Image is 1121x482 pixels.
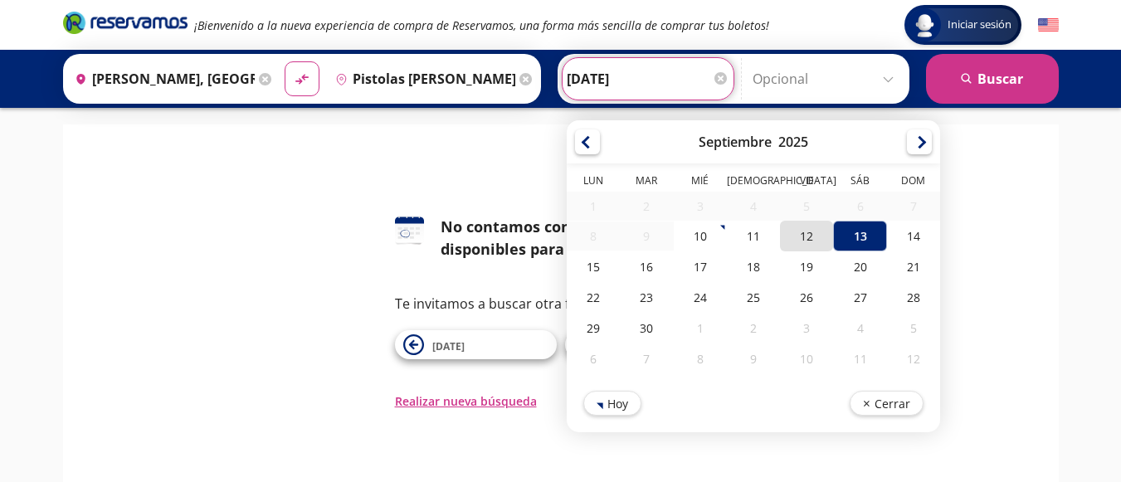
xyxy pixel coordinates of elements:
div: 15-Sep-25 [567,251,620,282]
div: 09-Sep-25 [620,222,673,251]
div: 03-Oct-25 [780,313,833,343]
div: 08-Oct-25 [673,343,726,374]
th: Miércoles [673,173,726,192]
span: Iniciar sesión [941,17,1018,33]
p: Te invitamos a buscar otra fecha o ruta [395,294,727,314]
span: [DATE] [432,339,465,353]
div: 16-Sep-25 [620,251,673,282]
button: Cerrar [849,391,923,416]
div: 01-Sep-25 [567,192,620,221]
em: ¡Bienvenido a la nueva experiencia de compra de Reservamos, una forma más sencilla de comprar tus... [194,17,769,33]
th: Lunes [567,173,620,192]
div: 03-Sep-25 [673,192,726,221]
div: 07-Oct-25 [620,343,673,374]
th: Viernes [780,173,833,192]
div: 10-Oct-25 [780,343,833,374]
th: Domingo [886,173,939,192]
div: 02-Oct-25 [726,313,779,343]
div: 25-Sep-25 [726,282,779,313]
div: 01-Oct-25 [673,313,726,343]
th: Jueves [726,173,779,192]
div: 05-Oct-25 [886,313,939,343]
button: English [1038,15,1059,36]
th: Sábado [833,173,886,192]
div: 04-Oct-25 [833,313,886,343]
div: 30-Sep-25 [620,313,673,343]
div: 04-Sep-25 [726,192,779,221]
button: Realizar nueva búsqueda [395,392,537,410]
div: No contamos con horarios disponibles para esta fecha [441,216,727,260]
input: Elegir Fecha [567,58,729,100]
div: 19-Sep-25 [780,251,833,282]
div: 06-Oct-25 [567,343,620,374]
div: 21-Sep-25 [886,251,939,282]
input: Opcional [753,58,901,100]
div: 11-Oct-25 [833,343,886,374]
div: 12-Sep-25 [780,221,833,251]
div: 09-Oct-25 [726,343,779,374]
div: 13-Sep-25 [833,221,886,251]
div: 14-Sep-25 [886,221,939,251]
div: 12-Oct-25 [886,343,939,374]
button: Buscar [926,54,1059,104]
div: 22-Sep-25 [567,282,620,313]
div: 08-Sep-25 [567,222,620,251]
button: [DATE] [395,330,557,359]
i: Brand Logo [63,10,188,35]
button: Hoy [583,391,641,416]
div: 07-Sep-25 [886,192,939,221]
div: 20-Sep-25 [833,251,886,282]
div: 02-Sep-25 [620,192,673,221]
div: 05-Sep-25 [780,192,833,221]
div: 23-Sep-25 [620,282,673,313]
div: 18-Sep-25 [726,251,779,282]
div: 28-Sep-25 [886,282,939,313]
div: 06-Sep-25 [833,192,886,221]
div: 11-Sep-25 [726,221,779,251]
input: Buscar Origen [68,58,255,100]
button: [DATE] [565,330,727,359]
th: Martes [620,173,673,192]
div: 29-Sep-25 [567,313,620,343]
div: 2025 [778,133,808,151]
div: 26-Sep-25 [780,282,833,313]
div: 10-Sep-25 [673,221,726,251]
div: 24-Sep-25 [673,282,726,313]
div: 27-Sep-25 [833,282,886,313]
a: Brand Logo [63,10,188,40]
div: 17-Sep-25 [673,251,726,282]
input: Buscar Destino [329,58,515,100]
div: Septiembre [699,133,772,151]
